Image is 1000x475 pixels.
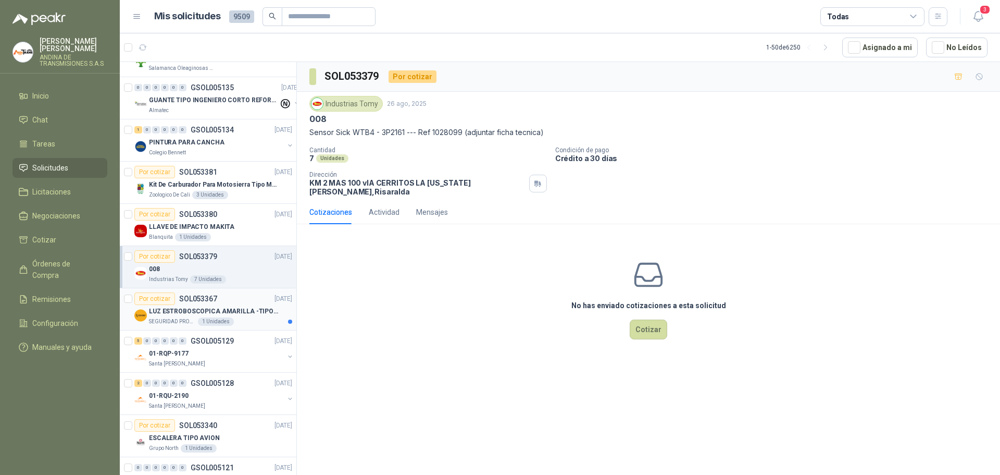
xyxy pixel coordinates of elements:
div: 0 [134,84,142,91]
a: Remisiones [12,289,107,309]
p: GSOL005121 [191,464,234,471]
div: 0 [143,337,151,345]
img: Company Logo [134,140,147,153]
h3: SOL053379 [324,68,380,84]
p: SEGURIDAD PROVISER LTDA [149,318,196,326]
div: Actividad [369,206,399,218]
div: 0 [143,380,151,387]
div: 0 [143,84,151,91]
img: Company Logo [134,182,147,195]
a: Manuales y ayuda [12,337,107,357]
a: 5 0 0 0 0 0 GSOL005129[DATE] Company Logo01-RQP-9177Santa [PERSON_NAME] [134,335,294,368]
p: 26 ago, 2025 [387,99,427,109]
img: Company Logo [134,436,147,448]
p: Kit De Carburador Para Motosierra Tipo M250 - Zama [149,180,279,190]
span: 9509 [229,10,254,23]
a: Por cotizarSOL053380[DATE] Company LogoLLAVE DE IMPACTO MAKITABlanquita1 Unidades [120,204,296,246]
div: Por cotizar [134,208,175,221]
p: KM 2 MAS 100 vIA CERRITOS LA [US_STATE] [PERSON_NAME] , Risaralda [309,178,525,196]
span: Inicio [32,90,49,102]
p: Dirección [309,171,525,178]
div: 0 [152,337,160,345]
p: SOL053367 [179,295,217,302]
img: Company Logo [134,225,147,237]
div: 1 Unidades [198,318,234,326]
div: 0 [179,84,186,91]
a: Negociaciones [12,206,107,226]
a: Por cotizarSOL053340[DATE] Company LogoESCALERA TIPO AVIONGrupo North1 Unidades [120,415,296,457]
p: [DATE] [281,83,299,93]
p: [DATE] [274,167,292,177]
div: 2 [134,380,142,387]
div: 5 [134,337,142,345]
div: 0 [179,464,186,471]
p: 7 [309,154,314,163]
p: SOL053380 [179,211,217,218]
a: Solicitudes [12,158,107,178]
h1: Mis solicitudes [154,9,221,24]
p: [DATE] [274,379,292,388]
span: Remisiones [32,294,71,305]
a: Órdenes de Compra [12,254,107,285]
div: 0 [161,126,169,133]
img: Company Logo [311,98,323,109]
img: Logo peakr [12,13,66,25]
div: 0 [152,84,160,91]
span: Cotizar [32,234,56,246]
p: SOL053379 [179,253,217,260]
p: GSOL005135 [191,84,234,91]
span: Licitaciones [32,186,71,198]
a: Cotizar [12,230,107,250]
p: Grupo North [149,444,179,453]
div: 0 [143,464,151,471]
p: Salamanca Oleaginosas SAS [149,64,215,72]
div: Mensajes [416,206,448,218]
img: Company Logo [134,267,147,279]
img: Company Logo [134,98,147,111]
div: 0 [152,380,160,387]
div: Industrias Tomy [309,96,383,112]
p: SOL053340 [179,422,217,429]
div: 0 [170,84,178,91]
a: Inicio [12,86,107,106]
div: 1 - 50 de 6250 [766,39,834,56]
div: 0 [152,126,160,133]
div: 0 [179,337,186,345]
p: [DATE] [274,125,292,135]
p: GSOL005128 [191,380,234,387]
span: search [269,13,276,20]
p: Almatec [149,106,169,115]
p: Blanquita [149,233,173,241]
div: 0 [179,126,186,133]
p: GUANTE TIPO INGENIERO CORTO REFORZADO [149,95,279,105]
span: Órdenes de Compra [32,258,97,281]
p: Industrias Tomy [149,275,188,284]
p: 01-RQP-9177 [149,349,189,359]
a: 0 0 0 0 0 0 GSOL005135[DATE] Company LogoGUANTE TIPO INGENIERO CORTO REFORZADOAlmatec [134,81,301,115]
p: 008 [309,114,326,125]
p: Cantidad [309,147,547,154]
div: 0 [170,337,178,345]
div: 0 [170,464,178,471]
div: Por cotizar [389,70,436,83]
img: Company Logo [13,42,33,62]
p: [DATE] [274,252,292,262]
img: Company Logo [134,351,147,364]
span: 3 [979,5,991,15]
p: [PERSON_NAME] [PERSON_NAME] [40,38,107,52]
button: Asignado a mi [842,38,918,57]
p: ANDINA DE TRANSMISIONES S.A.S [40,54,107,67]
a: Por cotizarSOL053367[DATE] Company LogoLUZ ESTROBOSCOPICA AMARILLA -TIPO BALASEGURIDAD PROVISER L... [120,288,296,331]
p: 01-RQU-2190 [149,391,189,401]
div: 0 [161,84,169,91]
p: Zoologico De Cali [149,191,190,199]
div: 0 [161,464,169,471]
span: Configuración [32,318,78,329]
a: Chat [12,110,107,130]
span: Negociaciones [32,210,80,222]
p: [DATE] [274,336,292,346]
div: Por cotizar [134,419,175,432]
img: Company Logo [134,309,147,322]
span: Manuales y ayuda [32,342,92,353]
div: 0 [134,464,142,471]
